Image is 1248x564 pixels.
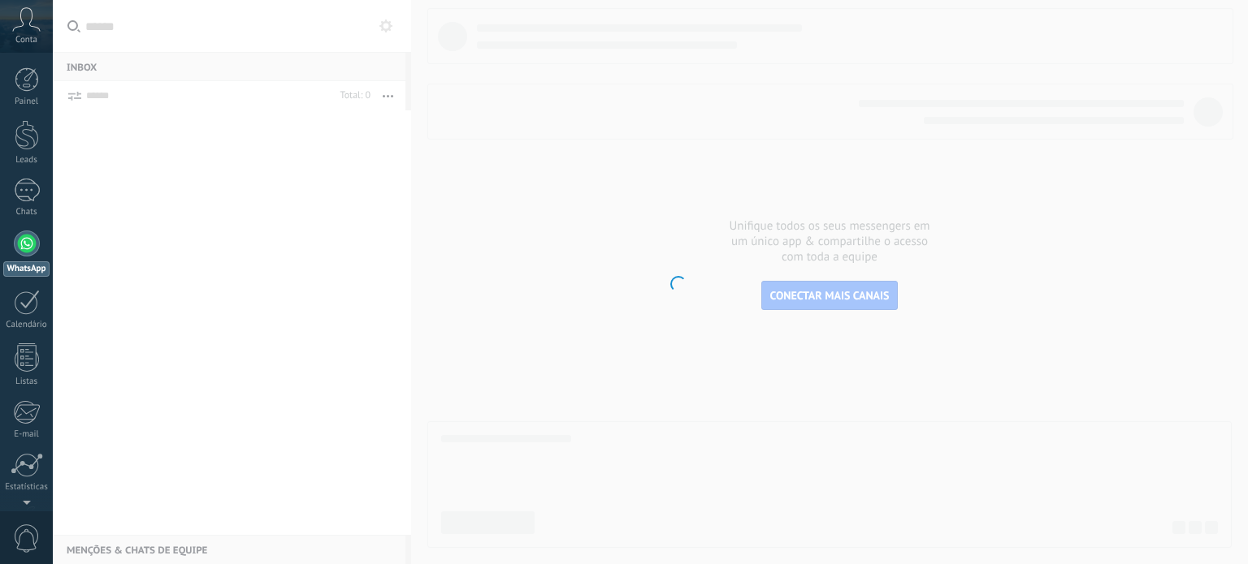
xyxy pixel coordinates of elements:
div: Estatísticas [3,482,50,493]
div: Leads [3,155,50,166]
div: Calendário [3,320,50,330]
div: Chats [3,207,50,217]
div: Listas [3,377,50,387]
span: Conta [15,35,37,45]
div: WhatsApp [3,261,50,277]
div: E-mail [3,429,50,440]
div: Painel [3,97,50,107]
